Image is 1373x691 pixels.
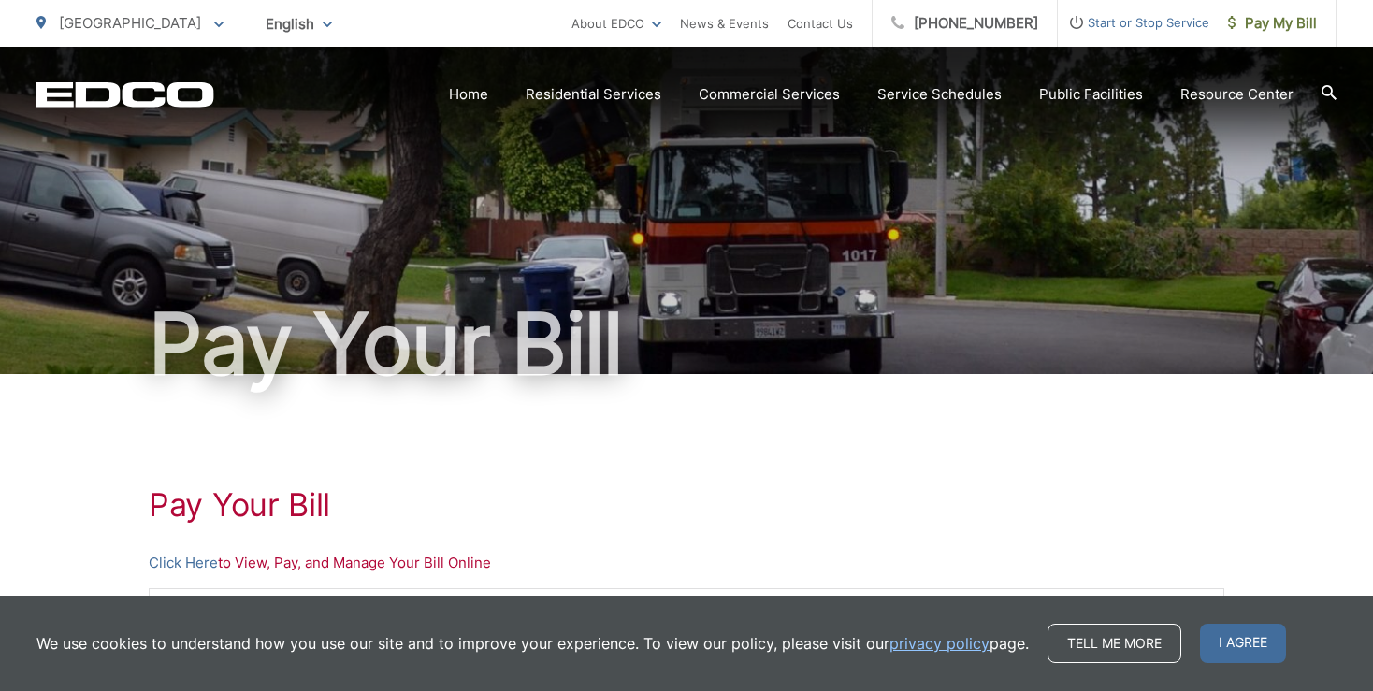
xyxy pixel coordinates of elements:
span: English [252,7,346,40]
h1: Pay Your Bill [36,297,1337,391]
a: Public Facilities [1039,83,1143,106]
a: News & Events [680,12,769,35]
a: Commercial Services [699,83,840,106]
p: to View, Pay, and Manage Your Bill Online [149,552,1224,574]
span: Pay My Bill [1228,12,1317,35]
a: Contact Us [788,12,853,35]
a: Residential Services [526,83,661,106]
a: EDCD logo. Return to the homepage. [36,81,214,108]
a: Click Here [149,552,218,574]
p: We use cookies to understand how you use our site and to improve your experience. To view our pol... [36,632,1029,655]
span: [GEOGRAPHIC_DATA] [59,14,201,32]
a: Tell me more [1048,624,1181,663]
span: I agree [1200,624,1286,663]
a: Resource Center [1180,83,1294,106]
a: Service Schedules [877,83,1002,106]
h1: Pay Your Bill [149,486,1224,524]
a: privacy policy [889,632,990,655]
a: Home [449,83,488,106]
a: About EDCO [571,12,661,35]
